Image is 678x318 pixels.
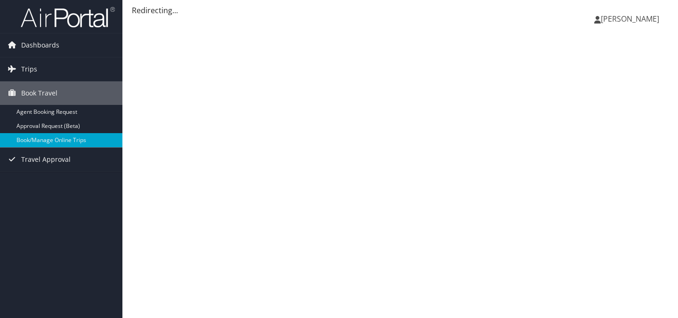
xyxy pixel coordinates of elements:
[21,81,57,105] span: Book Travel
[601,14,659,24] span: [PERSON_NAME]
[21,6,115,28] img: airportal-logo.png
[594,5,669,33] a: [PERSON_NAME]
[21,33,59,57] span: Dashboards
[21,57,37,81] span: Trips
[21,148,71,171] span: Travel Approval
[132,5,669,16] div: Redirecting...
